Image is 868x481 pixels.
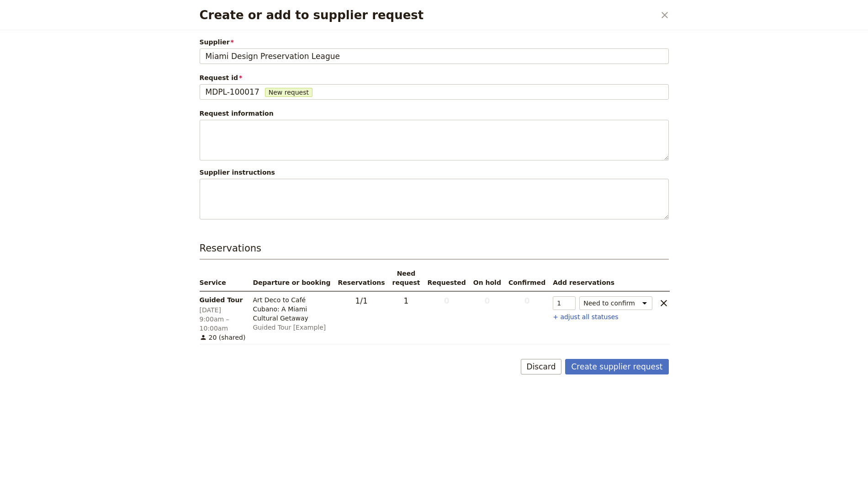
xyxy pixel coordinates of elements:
span: 0 [473,295,501,306]
span: Supplier [200,37,669,47]
span: Request id [200,73,669,82]
div: Art Deco to Café Cubano: A Miami Cultural Getaway [253,295,330,323]
th: Service [200,265,249,291]
th: Requested [423,265,469,291]
span: 20 (shared) [200,333,246,342]
th: Reservations [334,265,389,291]
button: Close dialog [657,7,672,23]
h3: Reservations [200,241,669,260]
th: Add reservations [549,265,672,291]
span: Guided Tour [200,295,246,305]
button: clear [656,295,672,311]
button: + adjust all statuses [553,312,618,321]
span: Miami Design Preservation League [206,51,340,62]
th: Confirmed [505,265,549,291]
label: Supplier instructions [200,168,275,177]
span: 0 [508,295,545,306]
th: On hold [470,265,505,291]
h2: Create or add to supplier request [200,8,655,22]
span: 1 [392,295,420,306]
span: 0 [427,295,466,306]
label: Request information [200,109,274,118]
th: Need request [389,265,424,291]
button: Create supplier request [565,359,668,374]
th: Departure or booking [249,265,334,291]
span: [DATE] 9:00am – 10:00am [200,305,246,333]
span: New request [265,88,312,97]
input: — [553,296,576,310]
span: 1 / 1 [355,295,367,306]
button: Discard [521,359,562,374]
div: Guided Tour [Example] [253,323,330,332]
span: MDPL-100017 [206,86,259,97]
